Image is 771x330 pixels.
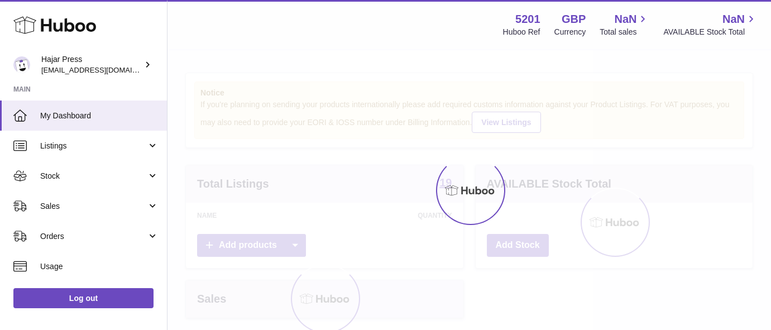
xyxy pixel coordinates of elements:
span: AVAILABLE Stock Total [663,27,758,37]
span: My Dashboard [40,111,159,121]
span: NaN [722,12,745,27]
span: NaN [614,12,636,27]
a: Log out [13,288,154,308]
a: NaN Total sales [600,12,649,37]
img: editorial@hajarpress.com [13,56,30,73]
span: Sales [40,201,147,212]
span: Listings [40,141,147,151]
strong: 5201 [515,12,540,27]
span: [EMAIL_ADDRESS][DOMAIN_NAME] [41,65,164,74]
strong: GBP [562,12,586,27]
div: Currency [554,27,586,37]
span: Orders [40,231,147,242]
div: Hajar Press [41,54,142,75]
span: Stock [40,171,147,181]
a: NaN AVAILABLE Stock Total [663,12,758,37]
span: Total sales [600,27,649,37]
div: Huboo Ref [503,27,540,37]
span: Usage [40,261,159,272]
